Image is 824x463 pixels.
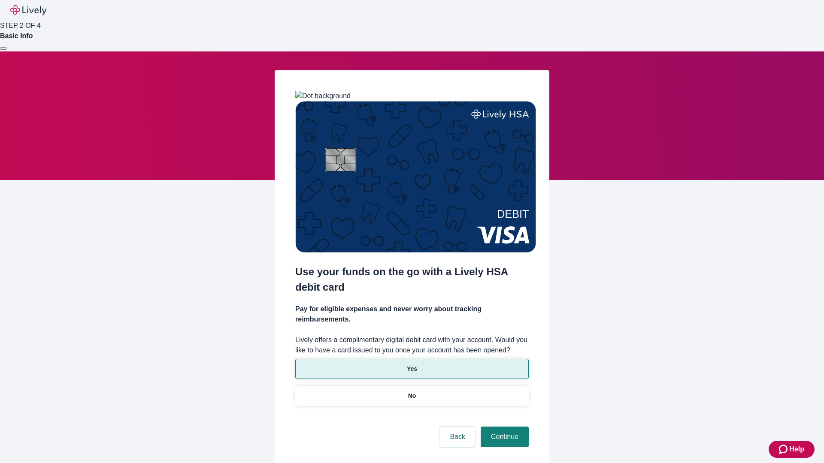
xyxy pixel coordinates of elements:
[789,444,804,454] span: Help
[407,364,417,373] p: Yes
[295,304,529,325] h4: Pay for eligible expenses and never worry about tracking reimbursements.
[295,335,529,355] label: Lively offers a complimentary digital debit card with your account. Would you like to have a card...
[779,444,789,454] svg: Zendesk support icon
[10,5,46,15] img: Lively
[295,386,529,406] button: No
[439,427,476,447] button: Back
[408,391,416,400] p: No
[481,427,529,447] button: Continue
[295,264,529,295] h2: Use your funds on the go with a Lively HSA debit card
[769,441,815,458] button: Zendesk support iconHelp
[295,101,536,253] img: Debit card
[295,359,529,379] button: Yes
[295,91,351,101] img: Dot background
